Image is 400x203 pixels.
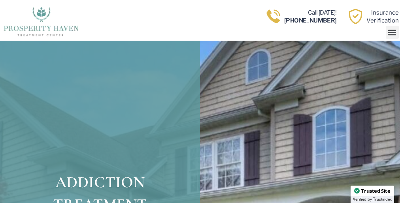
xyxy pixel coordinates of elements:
img: The logo for Prosperity Haven Addiction Recovery Center. [2,5,80,37]
a: Call [DATE]![PHONE_NUMBER] [284,9,337,24]
img: Call one of Prosperity Haven's dedicated counselors today so we can help you overcome addiction [266,9,281,24]
b: [PHONE_NUMBER] [284,17,337,24]
a: InsuranceVerification [366,9,399,24]
img: Learn how Prosperity Haven, a verified substance abuse center can help you overcome your addiction [348,9,363,24]
div: Menu Toggle [386,26,399,39]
